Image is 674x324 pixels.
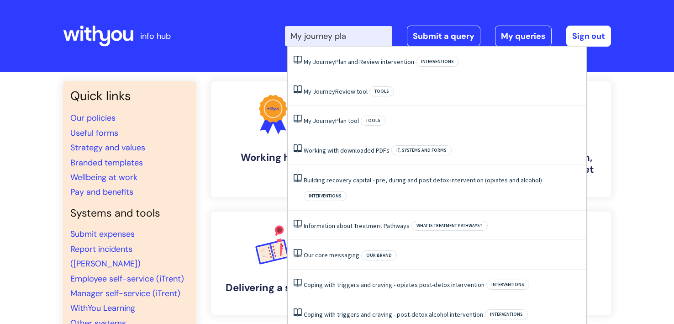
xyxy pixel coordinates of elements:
span: Journey [313,58,335,66]
a: Pay and benefits [70,186,133,197]
span: Tools [369,86,394,96]
span: Interventions [485,309,528,319]
span: IT, systems and forms [391,145,452,155]
h4: Working here [218,152,328,164]
a: Working with downloaded PDFs [304,146,390,154]
span: Journey [313,117,335,125]
span: Interventions [416,57,459,67]
h4: Systems and tools [70,207,189,220]
a: Our policies [70,112,116,123]
span: Journey [313,87,335,96]
a: Coping with triggers and craving - post-detox alcohol intervention [304,310,483,319]
span: Interventions [486,280,529,290]
a: My JourneyPlan tool [304,117,359,125]
p: info hub [140,29,171,43]
a: My JourneyReview tool [304,87,368,96]
h4: Delivering a service [218,282,328,294]
a: My JourneyPlan and Review intervention [304,58,414,66]
a: WithYou Learning [70,303,135,313]
a: Our core messaging [304,251,359,259]
span: Tools [361,116,385,126]
a: Coping with triggers and craving - opiates post-detox intervention [304,281,484,289]
input: Search [285,26,392,46]
a: Submit expenses [70,228,135,239]
a: Report incidents ([PERSON_NAME]) [70,244,141,269]
a: Delivering a service [211,212,335,315]
a: Wellbeing at work [70,172,137,183]
span: My [304,58,311,66]
span: Interventions [304,191,347,201]
a: Branded templates [70,157,143,168]
a: Useful forms [70,127,118,138]
a: Information about Treatment Pathways [304,222,410,230]
span: Our brand [361,250,397,260]
span: What is Treatment Pathways? [411,221,488,231]
a: My queries [495,26,552,47]
a: Building recovery capital - pre, during and post detox intervention (opiates and alcohol) [304,176,542,184]
a: Employee self-service (iTrent) [70,273,184,284]
a: Sign out [566,26,611,47]
a: Manager self-service (iTrent) [70,288,180,299]
span: My [304,117,311,125]
a: Submit a query [407,26,480,47]
a: Working here [211,81,335,197]
span: My [304,87,311,96]
a: Strategy and values [70,142,145,153]
div: | - [285,26,611,47]
h3: Quick links [70,89,189,103]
